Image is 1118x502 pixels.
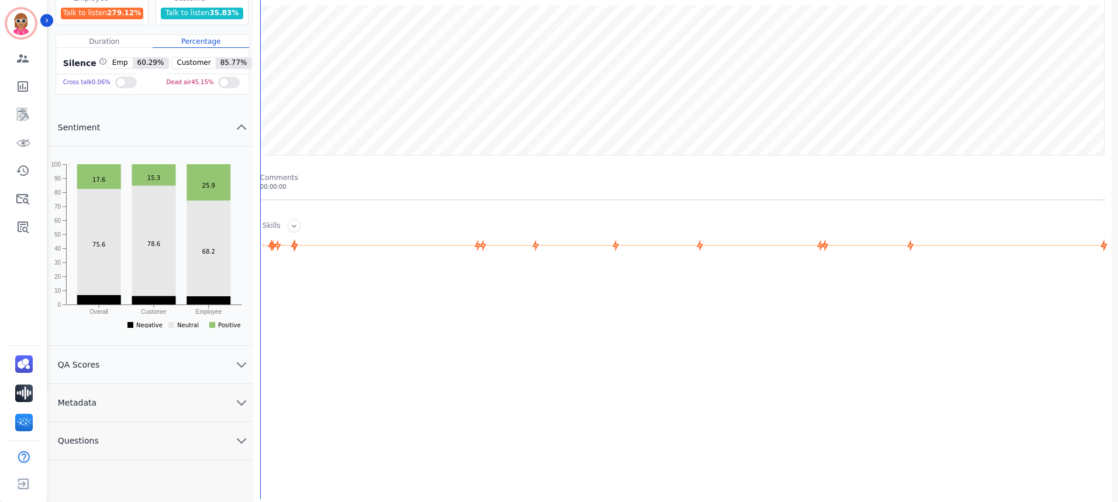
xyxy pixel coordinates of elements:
[92,176,105,182] text: 17.6
[153,35,249,48] div: Percentage
[49,384,253,422] button: Metadata chevron down
[234,396,249,410] svg: chevron down
[61,8,144,19] div: Talk to listen
[107,9,141,17] span: 279.12 %
[202,248,215,254] text: 68.2
[92,241,105,248] text: 75.6
[49,122,109,133] span: Sentiment
[234,120,249,134] svg: chevron up
[234,434,249,448] svg: chevron down
[49,397,106,408] span: Metadata
[63,74,111,91] div: Cross talk 0.06 %
[260,182,1105,191] div: 00:00:00
[56,35,153,48] div: Duration
[136,321,163,328] text: Negative
[54,203,61,209] text: 70
[108,58,133,68] span: Emp
[49,109,253,147] button: Sentiment chevron up
[161,8,244,19] div: Talk to listen
[54,245,61,251] text: 40
[54,217,61,223] text: 60
[263,221,281,232] div: Skills
[54,273,61,279] text: 20
[216,58,252,68] span: 85.77 %
[54,189,61,195] text: 80
[54,175,61,181] text: 90
[54,287,61,293] text: 10
[49,422,253,460] button: Questions chevron down
[177,321,199,328] text: Neutral
[57,301,61,307] text: 0
[7,9,35,37] img: Bordered avatar
[133,58,169,68] span: 60.29 %
[234,358,249,372] svg: chevron down
[147,174,160,181] text: 15.3
[147,240,160,247] text: 78.6
[89,309,108,315] text: Overall
[172,58,215,68] span: Customer
[209,9,239,17] span: 35.83 %
[54,259,61,265] text: 30
[218,321,241,328] text: Positive
[54,231,61,237] text: 50
[49,435,108,446] span: Questions
[202,182,215,188] text: 25.9
[61,57,107,69] div: Silence
[49,346,253,384] button: QA Scores chevron down
[195,309,222,315] text: Employee
[260,173,1105,182] div: Comments
[141,309,167,315] text: Customer
[51,161,61,167] text: 100
[49,359,109,371] span: QA Scores
[167,74,214,91] div: Dead air 45.15 %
